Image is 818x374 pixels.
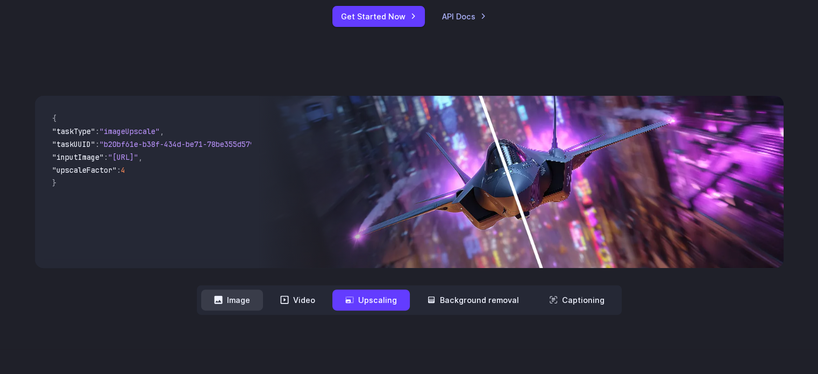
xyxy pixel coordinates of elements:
span: "taskUUID" [52,139,95,149]
button: Upscaling [332,290,410,311]
span: "taskType" [52,126,95,136]
button: Captioning [536,290,617,311]
span: : [95,139,99,149]
span: : [117,165,121,175]
img: Futuristic stealth jet streaking through a neon-lit cityscape with glowing purple exhaust [259,96,783,268]
span: } [52,178,56,188]
span: "b20bf61e-b38f-434d-be71-78be355d5795" [99,139,263,149]
span: , [160,126,164,136]
span: "imageUpscale" [99,126,160,136]
span: { [52,114,56,123]
span: 4 [121,165,125,175]
button: Video [267,290,328,311]
a: Get Started Now [332,6,425,27]
span: : [95,126,99,136]
span: , [138,152,143,162]
button: Background removal [414,290,532,311]
span: : [104,152,108,162]
span: "upscaleFactor" [52,165,117,175]
span: "inputImage" [52,152,104,162]
span: "[URL]" [108,152,138,162]
button: Image [201,290,263,311]
a: API Docs [442,10,486,23]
